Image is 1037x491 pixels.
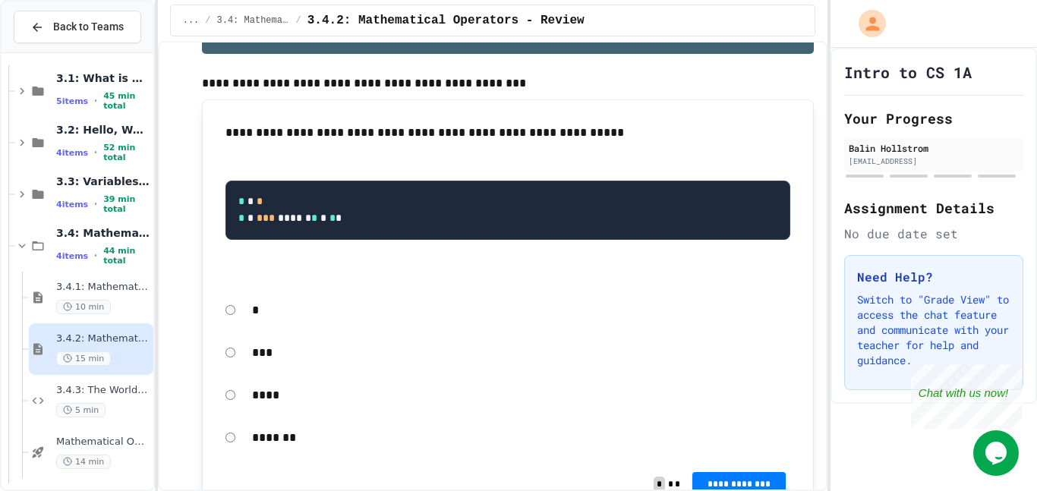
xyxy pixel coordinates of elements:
[857,292,1010,368] p: Switch to "Grade View" to access the chat feature and communicate with your teacher for help and ...
[857,268,1010,286] h3: Need Help?
[14,11,141,43] button: Back to Teams
[56,403,106,417] span: 5 min
[53,19,124,35] span: Back to Teams
[844,61,972,83] h1: Intro to CS 1A
[103,246,150,266] span: 44 min total
[56,96,88,106] span: 5 items
[844,108,1023,129] h2: Your Progress
[103,143,150,162] span: 52 min total
[56,384,150,397] span: 3.4.3: The World's Worst Farmers Market
[217,14,290,27] span: 3.4: Mathematical Operators
[103,194,150,214] span: 39 min total
[56,436,150,449] span: Mathematical Operators - Quiz
[205,14,210,27] span: /
[56,351,111,366] span: 15 min
[56,200,88,209] span: 4 items
[56,226,150,240] span: 3.4: Mathematical Operators
[849,141,1019,155] div: Balin Hollstrom
[94,198,97,210] span: •
[94,250,97,262] span: •
[844,225,1023,243] div: No due date set
[843,6,890,41] div: My Account
[56,455,111,469] span: 14 min
[296,14,301,27] span: /
[94,146,97,159] span: •
[56,281,150,294] span: 3.4.1: Mathematical Operators
[56,71,150,85] span: 3.1: What is Code?
[56,175,150,188] span: 3.3: Variables and Data Types
[56,148,88,158] span: 4 items
[56,123,150,137] span: 3.2: Hello, World!
[56,251,88,261] span: 4 items
[103,91,150,111] span: 45 min total
[94,95,97,107] span: •
[973,430,1022,476] iframe: chat widget
[56,300,111,314] span: 10 min
[307,11,585,30] span: 3.4.2: Mathematical Operators - Review
[56,332,150,345] span: 3.4.2: Mathematical Operators - Review
[849,156,1019,167] div: [EMAIL_ADDRESS]
[911,364,1022,429] iframe: chat widget
[183,14,200,27] span: ...
[844,197,1023,219] h2: Assignment Details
